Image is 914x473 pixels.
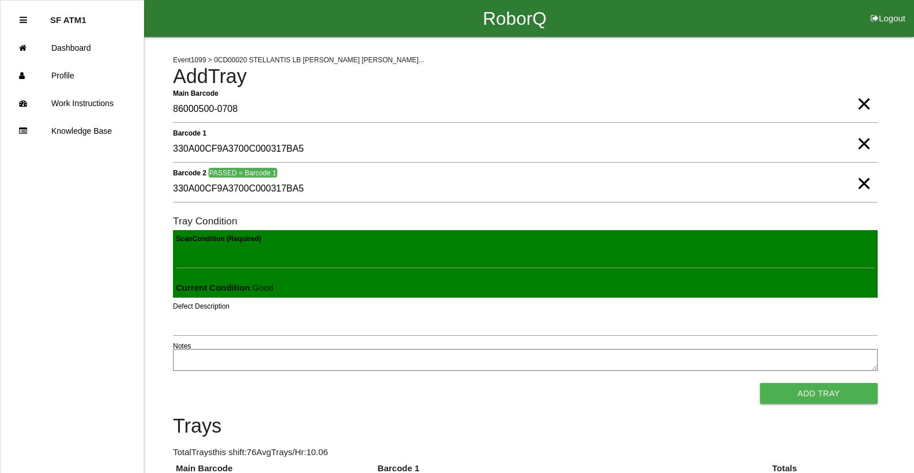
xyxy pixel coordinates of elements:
button: Add Tray [760,383,878,404]
b: Barcode 1 [173,129,206,137]
b: Scan Condition (Required) [176,235,261,243]
span: Clear Input [856,160,871,183]
b: Main Barcode [173,89,219,97]
input: Required [173,96,878,123]
div: Close [20,6,27,34]
b: Current Condition [176,283,250,292]
span: : Good [176,283,273,292]
span: Clear Input [856,121,871,144]
p: SF ATM1 [50,6,86,25]
span: Clear Input [856,81,871,104]
p: Total Trays this shift: 76 Avg Trays /Hr: 10.06 [173,446,878,459]
h6: Tray Condition [173,216,878,227]
a: Knowledge Base [1,117,144,145]
h4: Trays [173,415,878,437]
a: Profile [1,62,144,89]
label: Defect Description [173,301,230,311]
label: Notes [173,341,191,351]
h4: Add Tray [173,66,878,88]
b: Barcode 2 [173,168,206,177]
a: Work Instructions [1,89,144,117]
a: Dashboard [1,34,144,62]
span: Event 1099 > 0CD00020 STELLANTIS LB [PERSON_NAME] [PERSON_NAME]... [173,56,424,64]
span: PASSED = Barcode 1 [208,168,277,178]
